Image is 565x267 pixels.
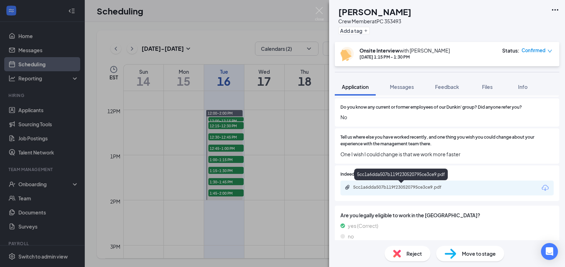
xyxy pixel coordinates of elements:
span: Reject [406,250,422,257]
div: Crew Member at PC 353493 [338,18,411,25]
span: Feedback [435,84,459,90]
span: yes (Correct) [348,222,378,230]
div: 5cc1a6dda507b119f230520795ce3ce9.pdf [353,184,452,190]
span: Are you legally eligible to work in the [GEOGRAPHIC_DATA]? [340,211,554,219]
svg: Download [541,184,549,192]
span: One I wish I could change is that we work more faster [340,150,554,158]
span: Confirmed [522,47,546,54]
span: Files [482,84,493,90]
span: No [340,113,554,121]
button: PlusAdd a tag [338,27,370,34]
div: 5cc1a6dda507b119f230520795ce3ce9.pdf [354,169,448,180]
div: Status : [502,47,519,54]
span: Info [518,84,528,90]
span: Do you know any current or former employees of our Dunkin' group? Did anyone refer you? [340,104,522,111]
svg: Paperclip [345,184,350,190]
b: Onsite Interview [359,47,399,54]
svg: Plus [364,29,368,33]
div: [DATE] 1:15 PM - 1:30 PM [359,54,450,60]
h1: [PERSON_NAME] [338,6,411,18]
span: down [547,49,552,54]
a: Paperclip5cc1a6dda507b119f230520795ce3ce9.pdf [345,184,459,191]
svg: Ellipses [551,6,559,14]
div: Open Intercom Messenger [541,243,558,260]
span: Tell us where else you have worked recently, and one thing you wish you could change about your e... [340,134,554,147]
span: Move to stage [462,250,496,257]
span: Indeed Resume [340,171,371,178]
span: Messages [390,84,414,90]
span: no [348,232,354,240]
div: with [PERSON_NAME] [359,47,450,54]
span: Application [342,84,369,90]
